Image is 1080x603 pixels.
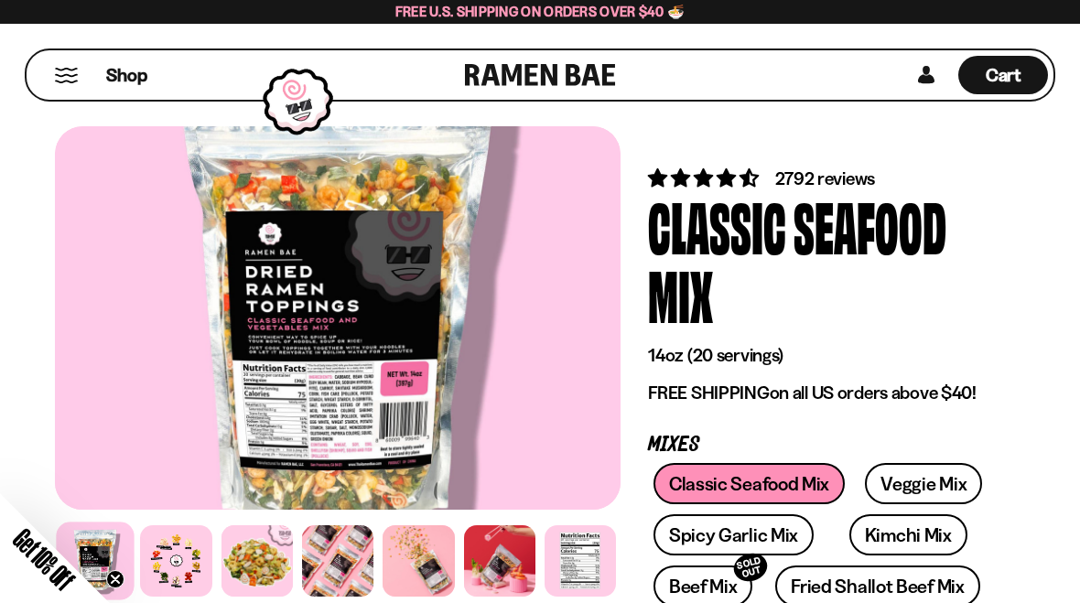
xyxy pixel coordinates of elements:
[648,344,998,367] p: 14oz (20 servings)
[958,50,1048,100] a: Cart
[986,64,1021,86] span: Cart
[648,382,998,404] p: on all US orders above $40!
[775,167,876,189] span: 2792 reviews
[794,191,946,260] div: Seafood
[849,514,967,555] a: Kimchi Mix
[395,3,686,20] span: Free U.S. Shipping on Orders over $40 🍜
[648,382,769,404] strong: FREE SHIPPING
[648,167,762,189] span: 4.68 stars
[106,570,124,588] button: Close teaser
[648,260,713,328] div: Mix
[653,514,814,555] a: Spicy Garlic Mix
[106,63,147,88] span: Shop
[731,550,772,586] div: SOLD OUT
[648,436,998,454] p: Mixes
[648,191,786,260] div: Classic
[8,523,80,595] span: Get 10% Off
[865,463,982,504] a: Veggie Mix
[54,68,79,83] button: Mobile Menu Trigger
[106,56,147,94] a: Shop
